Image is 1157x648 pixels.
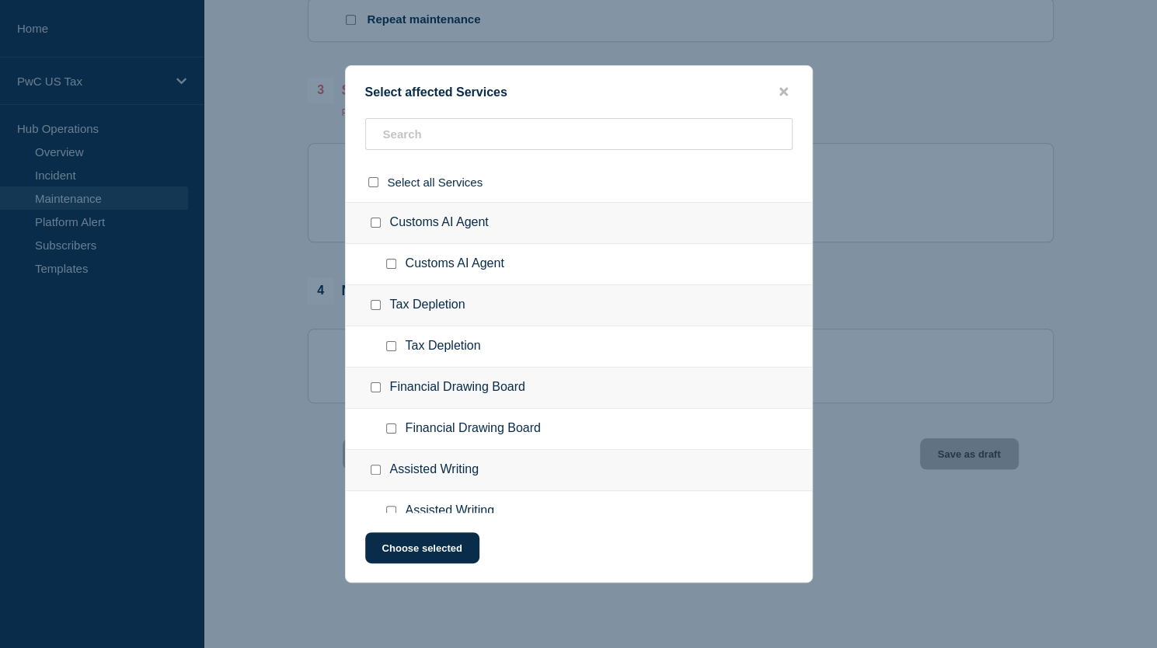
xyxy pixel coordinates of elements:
div: Assisted Writing [346,450,812,491]
div: Customs AI Agent [346,202,812,244]
input: Tax Depletion checkbox [371,300,381,310]
span: Select all Services [388,176,483,189]
span: Tax Depletion [406,339,481,354]
input: select all checkbox [368,177,378,187]
span: Customs AI Agent [406,256,504,272]
input: Tax Depletion checkbox [386,341,396,351]
button: close button [775,85,793,99]
div: Select affected Services [346,85,812,99]
input: Search [365,118,793,150]
span: Assisted Writing [406,503,494,519]
button: Choose selected [365,532,479,563]
span: Financial Drawing Board [406,421,541,437]
div: Financial Drawing Board [346,368,812,409]
input: Financial Drawing Board checkbox [371,382,381,392]
input: Customs AI Agent checkbox [371,218,381,228]
input: Assisted Writing checkbox [386,506,396,516]
div: Tax Depletion [346,285,812,326]
input: Assisted Writing checkbox [371,465,381,475]
input: Customs AI Agent checkbox [386,259,396,269]
input: Financial Drawing Board checkbox [386,423,396,434]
